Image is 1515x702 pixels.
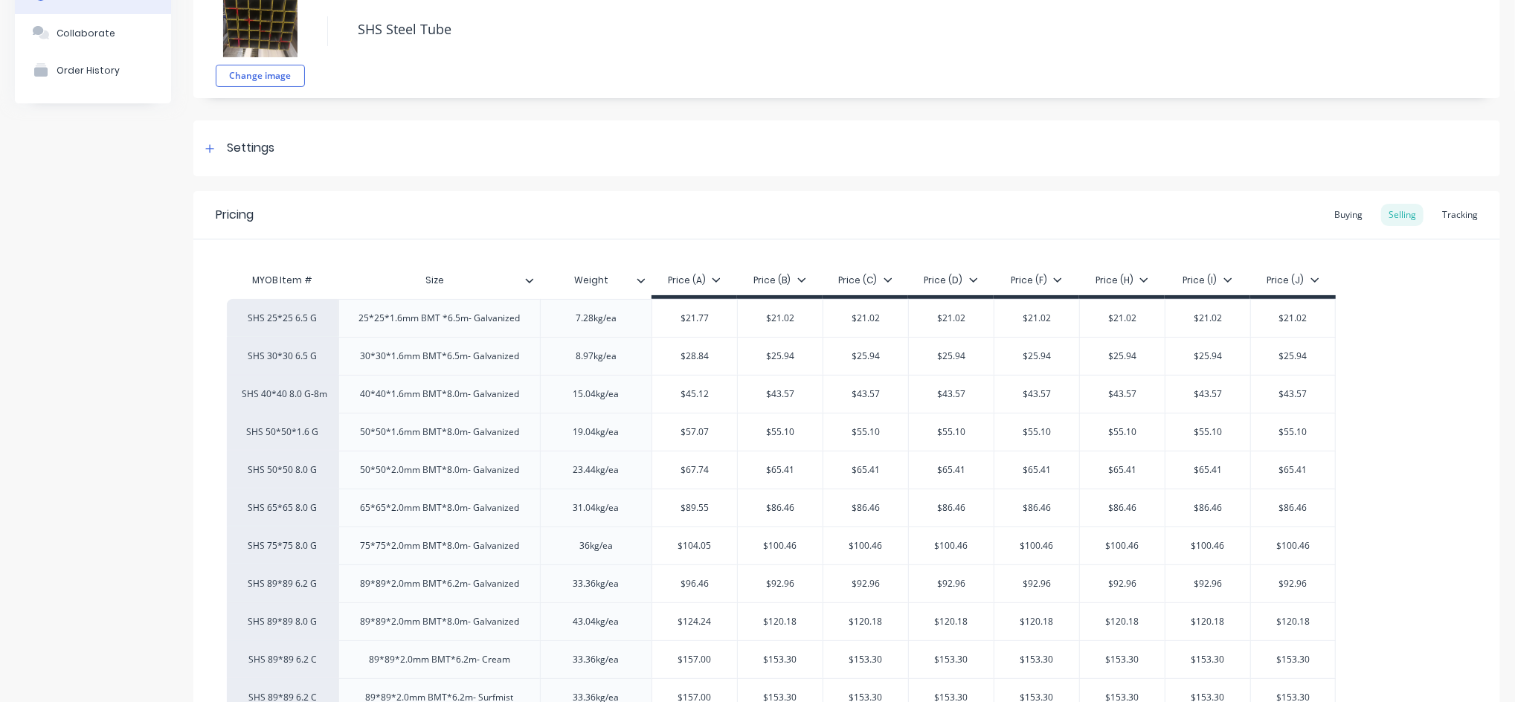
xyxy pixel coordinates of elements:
[738,376,823,413] div: $43.57
[652,413,737,451] div: $57.07
[994,338,1079,375] div: $25.94
[839,274,892,287] div: Price (C)
[1183,274,1232,287] div: Price (I)
[559,460,634,480] div: 23.44kg/ea
[1165,451,1250,489] div: $65.41
[738,338,823,375] div: $25.94
[1251,413,1335,451] div: $55.10
[1080,451,1165,489] div: $65.41
[738,413,823,451] div: $55.10
[1251,565,1335,602] div: $92.96
[1165,603,1250,640] div: $120.18
[1165,565,1250,602] div: $92.96
[1080,413,1165,451] div: $55.10
[909,565,994,602] div: $92.96
[1165,489,1250,526] div: $86.46
[823,451,908,489] div: $65.41
[338,262,531,299] div: Size
[1080,300,1165,337] div: $21.02
[348,498,531,518] div: 65*65*2.0mm BMT*8.0m- Galvanized
[57,28,115,39] div: Collaborate
[738,300,823,337] div: $21.02
[1080,527,1165,564] div: $100.46
[350,12,1360,47] textarea: SHS Steel Tube
[559,347,634,366] div: 8.97kg/ea
[1251,603,1335,640] div: $120.18
[348,384,531,404] div: 40*40*1.6mm BMT*8.0m- Galvanized
[823,300,908,337] div: $21.02
[540,262,643,299] div: Weight
[216,65,305,87] button: Change image
[227,299,1336,337] div: SHS 25*25 6.5 G25*25*1.6mm BMT *6.5m- Galvanized7.28kg/ea$21.77$21.02$21.02$21.02$21.02$21.02$21....
[1165,376,1250,413] div: $43.57
[823,641,908,678] div: $153.30
[994,451,1079,489] div: $65.41
[652,300,737,337] div: $21.77
[738,527,823,564] div: $100.46
[559,384,634,404] div: 15.04kg/ea
[909,603,994,640] div: $120.18
[227,139,274,158] div: Settings
[559,574,634,593] div: 33.36kg/ea
[924,274,978,287] div: Price (D)
[227,413,1336,451] div: SHS 50*50*1.6 G50*50*1.6mm BMT*8.0m- Galvanized19.04kg/ea$57.07$55.10$55.10$55.10$55.10$55.10$55....
[1080,641,1165,678] div: $153.30
[652,527,737,564] div: $104.05
[15,14,171,51] button: Collaborate
[652,489,737,526] div: $89.55
[338,265,540,295] div: Size
[652,451,737,489] div: $67.74
[242,577,324,590] div: SHS 89*89 6.2 G
[1251,376,1335,413] div: $43.57
[348,574,531,593] div: 89*89*2.0mm BMT*6.2m- Galvanized
[823,376,908,413] div: $43.57
[994,603,1079,640] div: $120.18
[994,641,1079,678] div: $153.30
[1165,641,1250,678] div: $153.30
[559,498,634,518] div: 31.04kg/ea
[357,650,522,669] div: 89*89*2.0mm BMT*6.2m- Cream
[994,376,1079,413] div: $43.57
[1080,565,1165,602] div: $92.96
[348,347,531,366] div: 30*30*1.6mm BMT*6.5m- Galvanized
[348,536,531,556] div: 75*75*2.0mm BMT*8.0m- Galvanized
[909,489,994,526] div: $86.46
[754,274,806,287] div: Price (B)
[1080,376,1165,413] div: $43.57
[227,602,1336,640] div: SHS 89*89 8.0 G89*89*2.0mm BMT*8.0m- Galvanized43.04kg/ea$124.24$120.18$120.18$120.18$120.18$120....
[216,206,254,224] div: Pricing
[242,425,324,439] div: SHS 50*50*1.6 G
[909,413,994,451] div: $55.10
[909,641,994,678] div: $153.30
[652,641,737,678] div: $157.00
[823,527,908,564] div: $100.46
[242,653,324,666] div: SHS 89*89 6.2 C
[994,565,1079,602] div: $92.96
[559,650,634,669] div: 33.36kg/ea
[540,265,652,295] div: Weight
[1381,204,1424,226] div: Selling
[57,65,120,76] div: Order History
[1251,489,1335,526] div: $86.46
[738,603,823,640] div: $120.18
[652,376,737,413] div: $45.12
[1165,338,1250,375] div: $25.94
[242,615,324,628] div: SHS 89*89 8.0 G
[242,350,324,363] div: SHS 30*30 6.5 G
[652,565,737,602] div: $96.46
[738,451,823,489] div: $65.41
[909,300,994,337] div: $21.02
[1096,274,1148,287] div: Price (H)
[559,612,634,631] div: 43.04kg/ea
[652,338,737,375] div: $28.84
[227,640,1336,678] div: SHS 89*89 6.2 C89*89*2.0mm BMT*6.2m- Cream33.36kg/ea$157.00$153.30$153.30$153.30$153.30$153.30$15...
[994,527,1079,564] div: $100.46
[823,413,908,451] div: $55.10
[242,387,324,401] div: SHS 40*40 8.0 G-8m
[738,641,823,678] div: $153.30
[1327,204,1370,226] div: Buying
[652,603,737,640] div: $124.24
[242,539,324,553] div: SHS 75*75 8.0 G
[909,376,994,413] div: $43.57
[348,422,531,442] div: 50*50*1.6mm BMT*8.0m- Galvanized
